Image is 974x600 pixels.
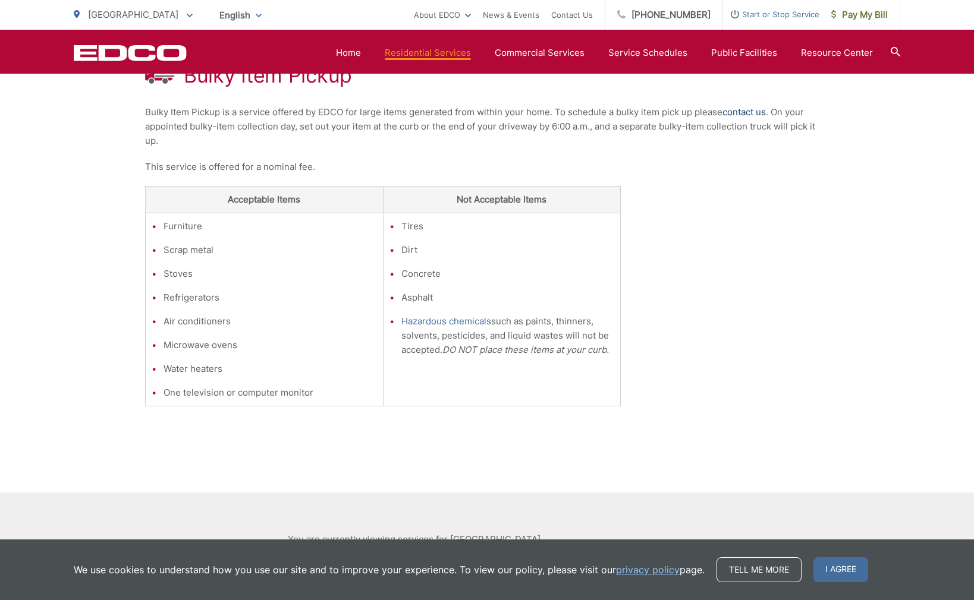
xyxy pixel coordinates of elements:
a: Contact Us [551,8,593,22]
li: Microwave ovens [164,338,377,352]
strong: Acceptable Items [228,194,300,205]
li: Water heaters [164,362,377,376]
li: Tires [401,219,615,233]
li: Furniture [164,219,377,233]
a: Hazardous chemicals [401,314,491,329]
li: One television or computer monitor [164,386,377,400]
li: Concrete [401,267,615,281]
p: This service is offered for a nominal fee. [145,160,829,174]
a: Resource Center [801,46,873,60]
h1: Bulky Item Pickup [184,64,352,87]
li: Scrap metal [164,243,377,257]
a: News & Events [483,8,539,22]
span: [GEOGRAPHIC_DATA] [88,9,178,20]
li: such as paints, thinners, solvents, pesticides, and liquid wastes will not be accepted. [401,314,615,357]
a: Commercial Services [495,46,585,60]
p: Bulky Item Pickup is a service offered by EDCO for large items generated from within your home. T... [145,105,829,148]
li: Stoves [164,267,377,281]
li: Refrigerators [164,290,377,305]
a: privacy policy [616,563,680,577]
a: Residential Services [385,46,471,60]
li: Air conditioners [164,314,377,329]
a: Service Schedules [608,46,687,60]
p: We use cookies to understand how you use our site and to improve your experience. To view our pol... [74,563,705,577]
li: Dirt [401,243,615,257]
span: Pay My Bill [831,8,888,22]
a: contact us [722,105,766,119]
a: Home [336,46,361,60]
a: Tell me more [717,557,802,582]
p: You are currently viewing services for [GEOGRAPHIC_DATA]. Enter a zip code to if you want to swit... [288,532,543,561]
li: Asphalt [401,290,615,305]
em: DO NOT place these items at your curb. [442,344,609,355]
a: About EDCO [414,8,471,22]
span: English [210,5,271,26]
a: EDCD logo. Return to the homepage. [74,45,187,61]
a: Public Facilities [711,46,777,60]
strong: Not Acceptable Items [457,194,546,205]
